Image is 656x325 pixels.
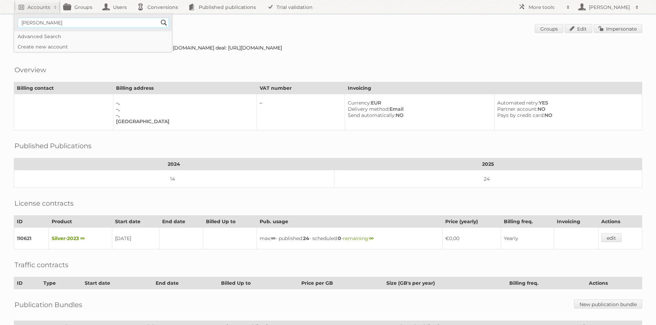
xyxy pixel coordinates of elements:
[14,277,41,289] th: ID
[298,277,383,289] th: Price per GB
[348,106,489,112] div: Email
[565,24,592,33] a: Edit
[271,235,275,241] strong: ∞
[497,100,539,106] span: Automated retry:
[40,277,82,289] th: Type
[343,235,374,241] span: remaining:
[601,233,622,242] a: edit
[338,235,341,241] strong: 0
[14,141,92,151] h2: Published Publications
[501,216,554,228] th: Billing freq.
[28,4,50,11] h2: Accounts
[348,100,371,106] span: Currency:
[369,235,374,241] strong: ∞
[257,228,442,249] td: max: - published: - scheduled: -
[257,94,345,130] td: –
[334,170,642,188] td: 24
[529,4,563,11] h2: More tools
[598,216,642,228] th: Actions
[116,106,251,112] div: –,
[14,216,49,228] th: ID
[594,24,642,33] a: Impersonate
[153,277,218,289] th: End date
[14,42,172,52] a: Create new account
[14,300,82,310] h2: Publication Bundles
[497,106,636,112] div: NO
[116,118,251,124] div: [GEOGRAPHIC_DATA]
[383,277,507,289] th: Size (GB's per year)
[14,228,49,249] td: 110621
[113,82,257,94] th: Billing address
[442,216,501,228] th: Price (yearly)
[535,24,563,33] a: Groups
[203,216,257,228] th: Billed Up to
[14,24,642,34] h1: Account 90873: ElectroStock
[14,198,74,208] h2: License contracts
[14,45,642,51] div: [Contract 110621] This free Silver contract is part of the customer's [DOMAIN_NAME] deal: [URL][D...
[345,82,642,94] th: Invoicing
[14,82,113,94] th: Billing contact
[14,65,46,75] h2: Overview
[348,112,489,118] div: NO
[49,216,112,228] th: Product
[116,100,251,106] div: –,
[334,158,642,170] th: 2025
[159,18,169,28] input: Search
[112,228,159,249] td: [DATE]
[116,112,251,118] div: –,
[348,112,396,118] span: Send automatically:
[82,277,153,289] th: Start date
[554,216,598,228] th: Invoicing
[257,82,345,94] th: VAT number
[497,100,636,106] div: YES
[14,158,334,170] th: 2024
[497,112,636,118] div: NO
[587,4,632,11] h2: [PERSON_NAME]
[501,228,554,249] td: Yearly
[257,216,442,228] th: Pub. usage
[303,235,309,241] strong: 24
[348,106,389,112] span: Delivery method:
[348,100,489,106] div: EUR
[218,277,298,289] th: Billed Up to
[14,170,334,188] td: 14
[507,277,586,289] th: Billing freq.
[14,31,172,42] a: Advanced Search
[442,228,501,249] td: €0,00
[497,112,544,118] span: Pays by credit card:
[159,216,203,228] th: End date
[497,106,538,112] span: Partner account:
[586,277,642,289] th: Actions
[574,300,642,308] a: New publication bundle
[112,216,159,228] th: Start date
[49,228,112,249] td: Silver-2023 ∞
[14,260,69,270] h2: Traffic contracts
